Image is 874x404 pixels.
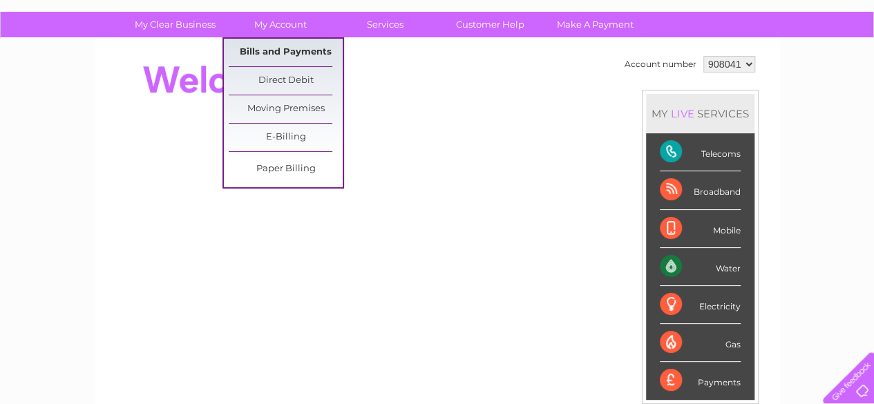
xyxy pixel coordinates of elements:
div: Clear Business is a trading name of Verastar Limited (registered in [GEOGRAPHIC_DATA] No. 3667643... [111,8,764,67]
a: Direct Debit [229,67,343,95]
a: Energy [665,59,696,69]
a: Moving Premises [229,95,343,123]
div: Payments [660,362,741,399]
div: Water [660,248,741,286]
a: Blog [754,59,774,69]
div: LIVE [668,107,697,120]
a: Paper Billing [229,155,343,183]
img: logo.png [30,36,101,78]
div: Mobile [660,210,741,248]
td: Account number [621,52,700,76]
a: My Account [223,12,337,37]
div: Electricity [660,286,741,324]
a: Log out [828,59,861,69]
div: Telecoms [660,133,741,171]
a: Water [631,59,657,69]
a: Contact [782,59,816,69]
a: Make A Payment [538,12,652,37]
a: Customer Help [433,12,547,37]
div: MY SERVICES [646,94,754,133]
div: Gas [660,324,741,362]
a: My Clear Business [118,12,232,37]
a: Services [328,12,442,37]
a: E-Billing [229,124,343,151]
a: Telecoms [704,59,745,69]
a: Bills and Payments [229,39,343,66]
a: 0333 014 3131 [614,7,709,24]
div: Broadband [660,171,741,209]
